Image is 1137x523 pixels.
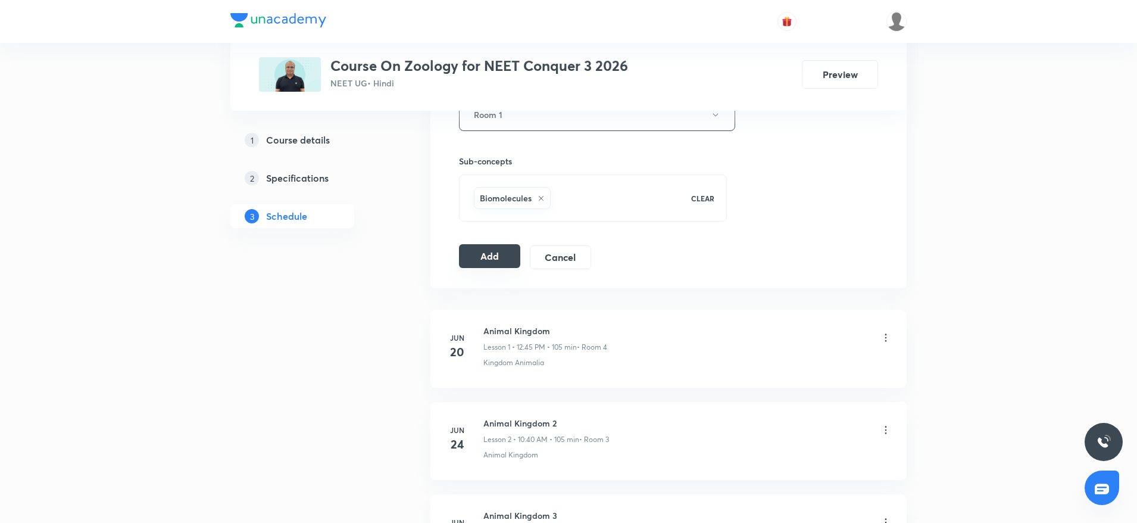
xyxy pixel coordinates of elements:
[266,133,330,147] h5: Course details
[886,11,907,32] img: Shivank
[230,128,392,152] a: 1Course details
[782,16,792,27] img: avatar
[259,57,321,92] img: 844CEB85-EDCD-4E9E-8DE7-E4CD30E1C89A_plus.png
[266,209,307,223] h5: Schedule
[483,417,609,429] h6: Animal Kingdom 2
[445,332,469,343] h6: Jun
[330,57,628,74] h3: Course On Zoology for NEET Conquer 3 2026
[445,425,469,435] h6: Jun
[266,171,329,185] h5: Specifications
[777,12,796,31] button: avatar
[459,155,727,167] h6: Sub-concepts
[245,171,259,185] p: 2
[483,509,628,522] h6: Animal Kingdom 3
[483,342,577,353] p: Lesson 1 • 12:45 PM • 105 min
[480,192,532,204] h6: Biomolecules
[577,342,607,353] p: • Room 4
[245,133,259,147] p: 1
[459,244,520,268] button: Add
[445,435,469,453] h4: 24
[445,343,469,361] h4: 20
[245,209,259,223] p: 3
[802,60,878,89] button: Preview
[459,98,735,131] button: Room 1
[330,77,628,89] p: NEET UG • Hindi
[230,166,392,190] a: 2Specifications
[530,245,591,269] button: Cancel
[691,193,714,204] p: CLEAR
[579,434,609,445] p: • Room 3
[483,450,538,460] p: Animal Kingdom
[230,13,326,27] img: Company Logo
[483,357,544,368] p: Kingdom Animalia
[483,325,607,337] h6: Animal Kingdom
[230,13,326,30] a: Company Logo
[1097,435,1111,449] img: ttu
[483,434,579,445] p: Lesson 2 • 10:40 AM • 105 min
